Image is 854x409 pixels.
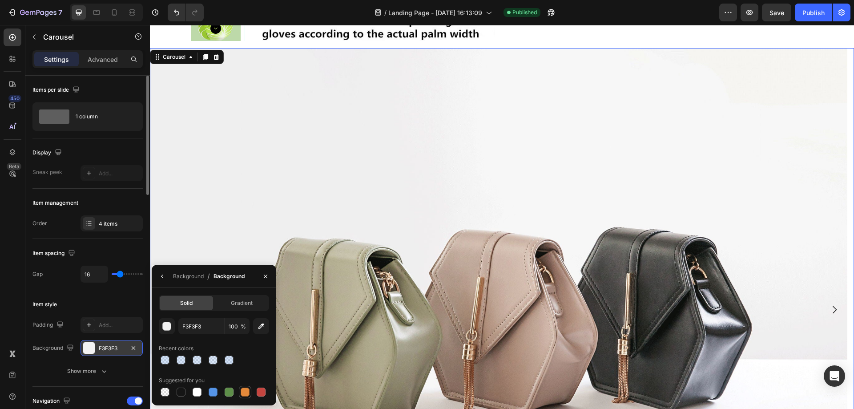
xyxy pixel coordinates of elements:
[241,323,246,331] span: %
[32,270,43,278] div: Gap
[207,271,210,282] span: /
[180,299,193,307] span: Solid
[7,272,32,297] button: Carousel Back Arrow
[11,28,37,36] div: Carousel
[159,344,193,352] div: Recent colors
[32,363,143,379] button: Show more
[32,84,81,96] div: Items per slide
[168,4,204,21] div: Undo/Redo
[99,220,141,228] div: 4 items
[32,247,77,259] div: Item spacing
[512,8,537,16] span: Published
[824,365,845,387] div: Open Intercom Messenger
[4,4,66,21] button: 7
[67,367,109,376] div: Show more
[762,4,791,21] button: Save
[88,55,118,64] p: Advanced
[159,377,205,385] div: Suggested for you
[231,299,253,307] span: Gradient
[384,8,387,17] span: /
[32,342,76,354] div: Background
[58,7,62,18] p: 7
[32,300,57,308] div: Item style
[7,163,21,170] div: Beta
[769,9,784,16] span: Save
[173,272,204,280] div: Background
[672,272,697,297] button: Carousel Next Arrow
[388,8,482,17] span: Landing Page - [DATE] 16:13:09
[32,147,64,159] div: Display
[8,95,21,102] div: 450
[81,266,108,282] input: Auto
[32,395,72,407] div: Navigation
[32,168,62,176] div: Sneak peek
[44,55,69,64] p: Settings
[43,32,119,42] p: Carousel
[76,106,130,127] div: 1 column
[32,319,65,331] div: Padding
[99,344,125,352] div: F3F3F3
[213,272,245,280] div: Background
[802,8,825,17] div: Publish
[150,25,854,409] iframe: Design area
[178,318,225,334] input: Eg: FFFFFF
[32,219,47,227] div: Order
[32,199,78,207] div: Item management
[795,4,832,21] button: Publish
[99,321,141,329] div: Add...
